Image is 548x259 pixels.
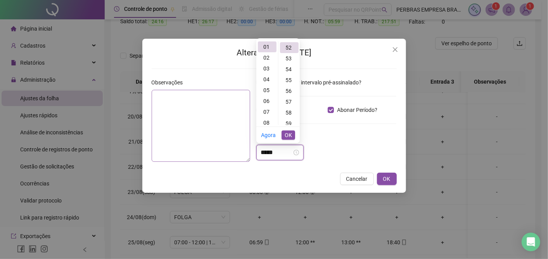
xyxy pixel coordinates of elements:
[258,85,277,96] div: 05
[152,46,397,59] h2: Alterar no dia [DATE]
[280,86,299,96] div: 56
[340,173,374,185] button: Cancelar
[522,233,540,251] div: Open Intercom Messenger
[334,106,380,114] span: Abonar Período?
[285,131,292,139] span: OK
[261,132,276,138] a: Agora
[258,63,277,74] div: 03
[282,130,295,140] button: OK
[152,78,188,87] label: Observações
[258,96,277,106] div: 06
[383,175,391,183] span: OK
[346,175,368,183] span: Cancelar
[258,106,277,117] div: 07
[280,53,299,64] div: 53
[280,64,299,75] div: 54
[258,117,277,128] div: 08
[280,107,299,118] div: 58
[377,173,397,185] button: OK
[263,78,365,87] span: Desconsiderar intervalo pré-assinalado?
[280,118,299,129] div: 59
[280,42,299,53] div: 52
[389,43,401,56] button: Close
[280,75,299,86] div: 55
[258,74,277,85] div: 04
[258,41,277,52] div: 01
[392,46,398,53] span: close
[258,52,277,63] div: 02
[280,96,299,107] div: 57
